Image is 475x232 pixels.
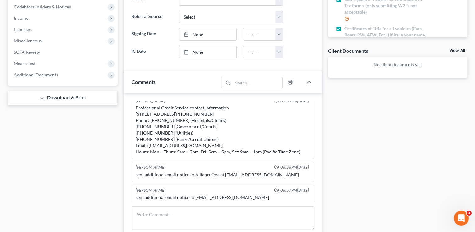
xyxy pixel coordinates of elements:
div: [PERSON_NAME] [136,164,165,170]
a: View All [449,48,465,53]
span: Certificates of Title for all vehicles (Cars, Boats, RVs, ATVs, Ect...) If its in your name, we n... [344,25,427,44]
label: Signing Date [128,28,175,41]
label: IC Date [128,46,175,58]
a: SOFA Review [9,47,118,58]
div: [PERSON_NAME] [136,187,165,193]
a: None [179,46,237,58]
div: sent additional email notice to [EMAIL_ADDRESS][DOMAIN_NAME] [136,194,310,201]
span: Comments [132,79,156,85]
input: Search... [232,77,282,88]
span: 06:56PM[DATE] [280,164,309,170]
span: 06:57PM[DATE] [280,187,309,193]
span: Means Test [14,61,35,66]
span: Miscellaneous [14,38,42,43]
span: Codebtors Insiders & Notices [14,4,71,9]
iframe: Intercom live chat [454,211,469,226]
input: -- : -- [243,46,276,58]
span: Expenses [14,27,32,32]
span: 3 [467,211,472,216]
span: 06:55PM[DATE] [280,98,309,104]
label: Referral Source [128,11,175,23]
span: SOFA Review [14,49,40,55]
span: Additional Documents [14,72,58,77]
span: Income [14,15,28,21]
a: Download & Print [8,91,118,105]
div: [PERSON_NAME] [136,98,165,104]
p: No client documents yet. [333,62,462,68]
div: Professional Credit Service contact information [STREET_ADDRESS][PHONE_NUMBER] Phone: [PHONE_NUMB... [136,105,310,155]
input: -- : -- [243,28,276,40]
div: Client Documents [328,47,368,54]
a: None [179,28,237,40]
div: sent additional email notice to AllianceOne at [EMAIL_ADDRESS][DOMAIN_NAME] [136,172,310,178]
